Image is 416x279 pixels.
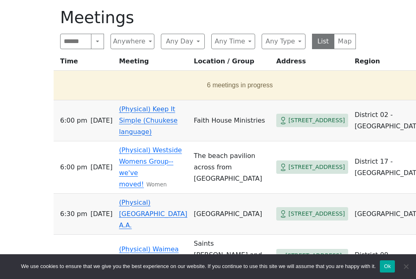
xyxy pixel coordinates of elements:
button: Map [334,34,356,49]
span: No [402,262,410,270]
button: Any Time [211,34,255,49]
span: [DATE] [91,162,113,173]
td: [GEOGRAPHIC_DATA] [191,194,273,235]
span: [STREET_ADDRESS] [288,162,345,172]
h1: Meetings [60,8,356,27]
button: List [312,34,334,49]
button: Any Type [262,34,305,49]
button: Any Day [161,34,205,49]
button: Ok [380,260,395,273]
th: Time [54,56,116,71]
span: 6:30 PM [60,208,87,220]
a: (Physical) Westside Womens Group--we've moved! [119,146,182,188]
small: Women [146,182,167,188]
th: Location / Group [191,56,273,71]
th: Meeting [116,56,191,71]
span: [STREET_ADDRESS][PERSON_NAME] [285,251,345,270]
th: Address [273,56,351,71]
button: Search [91,34,104,49]
td: Faith House Ministries [191,100,273,141]
span: [STREET_ADDRESS] [288,209,345,219]
span: We use cookies to ensure that we give you the best experience on our website. If you continue to ... [21,262,376,270]
a: (Physical) Keep It Simple (Chuukese language) [119,105,178,136]
span: 6:00 PM [60,115,87,126]
span: [STREET_ADDRESS] [288,115,345,125]
a: (Physical) Waimea Wahine Speaker Group [119,245,179,276]
button: Anywhere [110,34,154,49]
input: Search [60,34,91,49]
td: The beach pavilion across from [GEOGRAPHIC_DATA] [191,141,273,194]
span: [DATE] [91,208,113,220]
a: (Physical) [GEOGRAPHIC_DATA] A.A. [119,199,187,229]
span: [DATE] [91,115,113,126]
span: 6:00 PM [60,162,87,173]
